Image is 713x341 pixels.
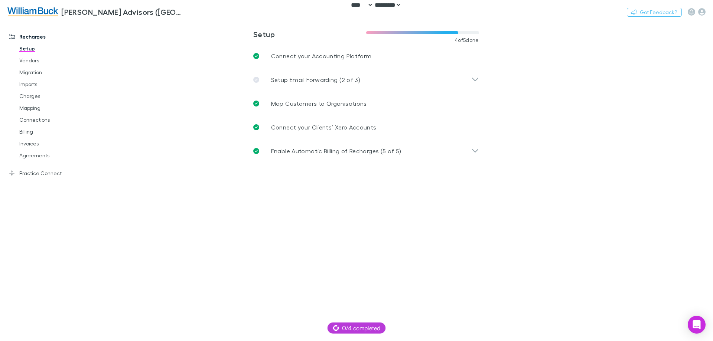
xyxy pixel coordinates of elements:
[12,78,100,90] a: Imports
[12,102,100,114] a: Mapping
[12,138,100,150] a: Invoices
[271,147,401,155] p: Enable Automatic Billing of Recharges (5 of 5)
[1,167,100,179] a: Practice Connect
[247,44,485,68] a: Connect your Accounting Platform
[7,7,58,16] img: William Buck Advisors (WA) Pty Ltd's Logo
[12,43,100,55] a: Setup
[3,3,189,21] a: [PERSON_NAME] Advisors ([GEOGRAPHIC_DATA]) Pty Ltd
[247,115,485,139] a: Connect your Clients’ Xero Accounts
[271,52,372,60] p: Connect your Accounting Platform
[253,30,366,39] h3: Setup
[12,90,100,102] a: Charges
[1,31,100,43] a: Recharges
[247,139,485,163] div: Enable Automatic Billing of Recharges (5 of 5)
[12,150,100,161] a: Agreements
[271,99,367,108] p: Map Customers to Organisations
[688,316,706,334] div: Open Intercom Messenger
[12,114,100,126] a: Connections
[12,55,100,66] a: Vendors
[247,92,485,115] a: Map Customers to Organisations
[271,123,377,132] p: Connect your Clients’ Xero Accounts
[271,75,360,84] p: Setup Email Forwarding (2 of 3)
[61,7,184,16] h3: [PERSON_NAME] Advisors ([GEOGRAPHIC_DATA]) Pty Ltd
[455,37,479,43] span: 4 of 5 done
[12,126,100,138] a: Billing
[627,8,682,17] button: Got Feedback?
[247,68,485,92] div: Setup Email Forwarding (2 of 3)
[12,66,100,78] a: Migration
